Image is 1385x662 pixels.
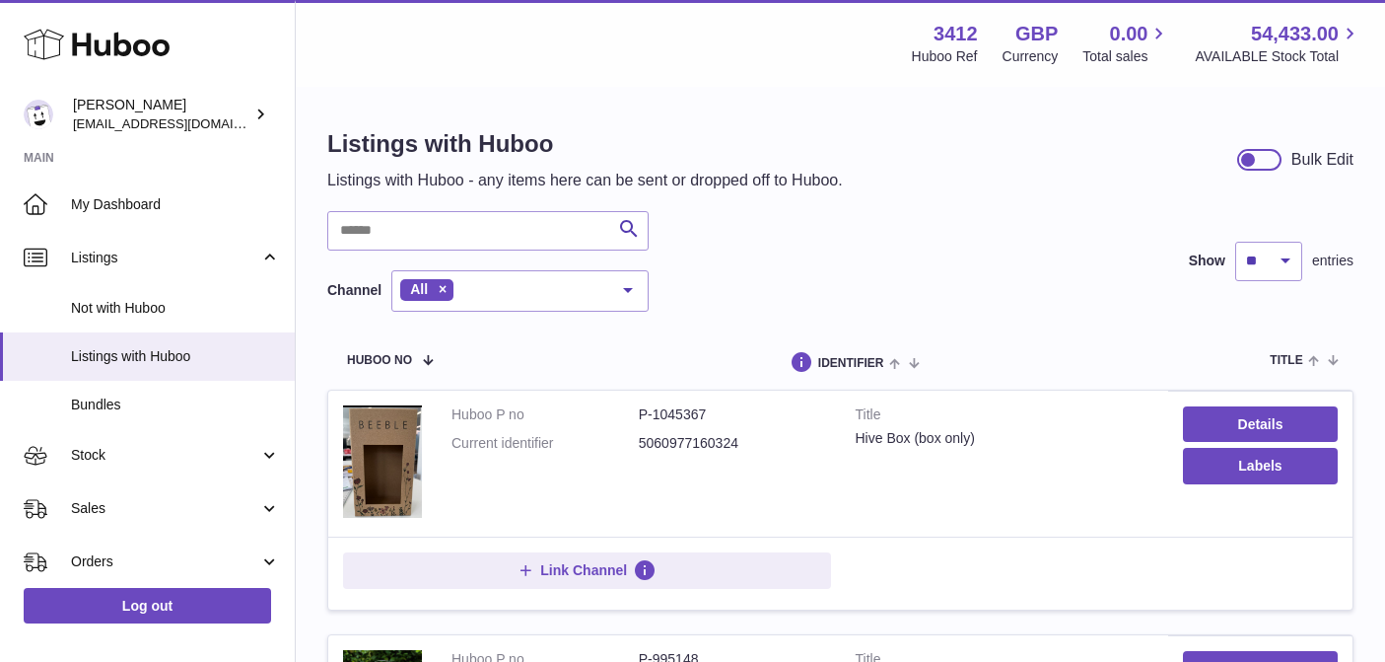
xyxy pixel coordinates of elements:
p: Listings with Huboo - any items here can be sent or dropped off to Huboo. [327,170,843,191]
label: Channel [327,281,381,300]
span: 54,433.00 [1251,21,1339,47]
span: Total sales [1082,47,1170,66]
div: Huboo Ref [912,47,978,66]
span: Listings with Huboo [71,347,280,366]
span: identifier [818,357,884,370]
span: Link Channel [540,561,627,579]
span: Listings [71,249,259,267]
span: Sales [71,499,259,518]
img: info@beeble.buzz [24,100,53,129]
span: All [410,281,428,297]
a: 0.00 Total sales [1082,21,1170,66]
dd: P-1045367 [639,405,826,424]
a: Details [1183,406,1338,442]
label: Show [1189,252,1225,270]
strong: Title [856,405,1153,429]
h1: Listings with Huboo [327,128,843,160]
span: 0.00 [1110,21,1148,47]
button: Link Channel [343,552,831,588]
strong: 3412 [934,21,978,47]
dt: Huboo P no [451,405,639,424]
div: [PERSON_NAME] [73,96,250,133]
a: Log out [24,588,271,624]
button: Labels [1183,448,1338,483]
span: Huboo no [347,354,412,367]
img: Hive Box (box only) [343,405,422,517]
dt: Current identifier [451,434,639,453]
span: Stock [71,446,259,465]
span: My Dashboard [71,195,280,214]
span: Bundles [71,396,280,414]
span: Orders [71,552,259,571]
div: Bulk Edit [1291,149,1353,171]
dd: 5060977160324 [639,434,826,453]
strong: GBP [1015,21,1058,47]
span: AVAILABLE Stock Total [1195,47,1361,66]
div: Currency [1003,47,1059,66]
div: Hive Box (box only) [856,429,1153,448]
span: entries [1312,252,1353,270]
a: 54,433.00 AVAILABLE Stock Total [1195,21,1361,66]
span: Not with Huboo [71,299,280,318]
span: title [1270,354,1302,367]
span: [EMAIL_ADDRESS][DOMAIN_NAME] [73,115,290,131]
